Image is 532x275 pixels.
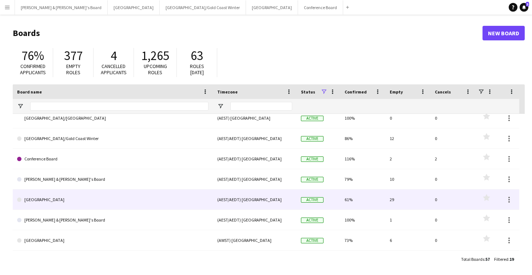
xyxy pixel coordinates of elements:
span: Roles [DATE] [190,63,204,76]
div: (AWST) [GEOGRAPHIC_DATA] [213,230,297,250]
a: [PERSON_NAME] & [PERSON_NAME]'s Board [17,169,209,190]
div: (AEST/AEDT) [GEOGRAPHIC_DATA] [213,251,297,271]
div: 0 [430,128,476,148]
span: Confirmed [345,89,367,95]
div: 0 [430,108,476,128]
div: (AEST/AEDT) [GEOGRAPHIC_DATA] [213,169,297,189]
a: [GEOGRAPHIC_DATA] [17,230,209,251]
div: : [461,252,490,266]
a: 3 [520,3,528,12]
span: Active [301,238,323,243]
a: New Board [483,26,525,40]
span: 19 [509,256,514,262]
div: 100% [340,210,385,230]
div: (AEST/AEDT) [GEOGRAPHIC_DATA] [213,210,297,230]
div: 73% [340,230,385,250]
a: SAMSUNG [17,251,209,271]
div: 0% [340,251,385,271]
div: 6 [385,230,430,250]
span: 57 [485,256,490,262]
span: Upcoming roles [144,63,167,76]
div: 0 [430,251,476,271]
div: 1 [385,210,430,230]
a: [GEOGRAPHIC_DATA] [17,190,209,210]
h1: Boards [13,28,483,39]
div: : [494,252,514,266]
span: 1,265 [141,48,169,64]
span: Empty [390,89,403,95]
div: 10 [385,169,430,189]
span: 3 [526,2,529,7]
button: [GEOGRAPHIC_DATA] [108,0,160,15]
div: 2 [385,149,430,169]
div: 12 [385,128,430,148]
a: [GEOGRAPHIC_DATA]/[GEOGRAPHIC_DATA] [17,108,209,128]
div: 116% [340,149,385,169]
span: Timezone [217,89,238,95]
span: 76% [21,48,44,64]
a: [GEOGRAPHIC_DATA]/Gold Coast Winter [17,128,209,149]
input: Timezone Filter Input [230,102,292,111]
span: Board name [17,89,42,95]
span: Active [301,218,323,223]
div: 100% [340,108,385,128]
span: Cancelled applicants [101,63,127,76]
div: 0 [385,108,430,128]
button: Open Filter Menu [17,103,24,109]
div: 0 [430,230,476,250]
span: Active [301,136,323,142]
span: Active [301,156,323,162]
a: Conference Board [17,149,209,169]
div: 86% [340,128,385,148]
span: 4 [111,48,117,64]
div: 2 [430,149,476,169]
button: [PERSON_NAME] & [PERSON_NAME]'s Board [15,0,108,15]
div: (AEST/AEDT) [GEOGRAPHIC_DATA] [213,149,297,169]
span: Active [301,177,323,182]
span: Active [301,116,323,121]
span: 63 [191,48,203,64]
span: Confirmed applicants [20,63,46,76]
div: (AEST/AEDT) [GEOGRAPHIC_DATA] [213,190,297,210]
div: 29 [385,190,430,210]
div: 79% [340,169,385,189]
button: Open Filter Menu [217,103,224,109]
input: Board name Filter Input [30,102,209,111]
button: [GEOGRAPHIC_DATA] [246,0,298,15]
span: Empty roles [66,63,80,76]
span: Cancels [435,89,451,95]
div: (AEST/AEDT) [GEOGRAPHIC_DATA] [213,128,297,148]
div: 61% [340,190,385,210]
a: [PERSON_NAME] & [PERSON_NAME]'s Board [17,210,209,230]
div: 0 [430,169,476,189]
span: Total Boards [461,256,484,262]
button: Conference Board [298,0,343,15]
div: 0 [385,251,430,271]
span: Status [301,89,315,95]
div: 0 [430,210,476,230]
button: [GEOGRAPHIC_DATA]/Gold Coast Winter [160,0,246,15]
span: Active [301,197,323,203]
div: 0 [430,190,476,210]
span: 377 [64,48,83,64]
span: Filtered [494,256,508,262]
div: (AEST) [GEOGRAPHIC_DATA] [213,108,297,128]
